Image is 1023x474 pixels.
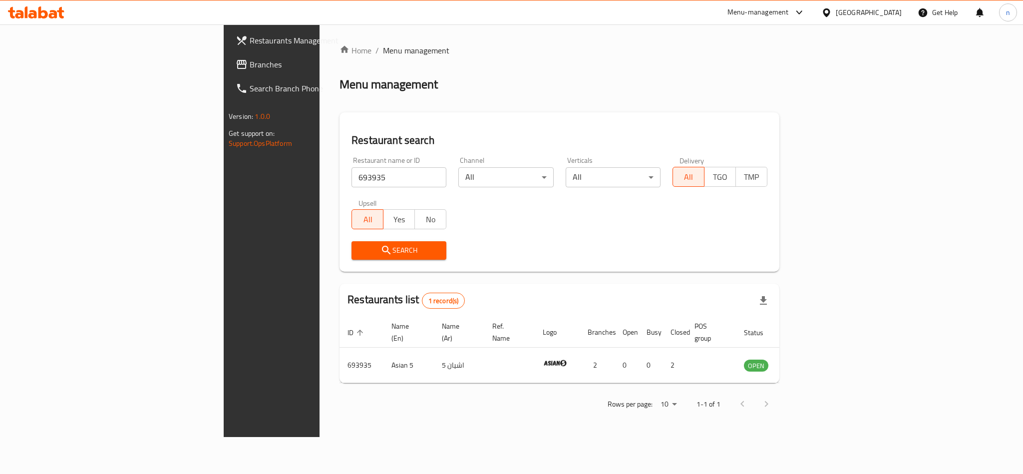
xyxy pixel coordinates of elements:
[340,44,779,56] nav: breadcrumb
[434,348,484,383] td: اشيان 5
[356,212,379,227] span: All
[414,209,446,229] button: No
[255,110,270,123] span: 1.0.0
[1006,7,1010,18] span: n
[387,212,411,227] span: Yes
[351,209,383,229] button: All
[615,348,639,383] td: 0
[250,82,386,94] span: Search Branch Phone
[351,167,446,187] input: Search for restaurant name or ID..
[566,167,661,187] div: All
[492,320,523,344] span: Ref. Name
[442,320,472,344] span: Name (Ar)
[422,293,465,309] div: Total records count
[673,167,704,187] button: All
[419,212,442,227] span: No
[639,348,663,383] td: 0
[383,209,415,229] button: Yes
[580,348,615,383] td: 2
[383,44,449,56] span: Menu management
[383,348,434,383] td: Asian 5
[657,397,681,412] div: Rows per page:
[744,360,768,372] div: OPEN
[744,360,768,372] span: OPEN
[347,327,366,339] span: ID
[744,327,776,339] span: Status
[663,317,686,348] th: Closed
[663,348,686,383] td: 2
[580,317,615,348] th: Branches
[704,167,736,187] button: TGO
[391,320,422,344] span: Name (En)
[543,351,568,376] img: Asian 5
[228,76,394,100] a: Search Branch Phone
[677,170,700,184] span: All
[358,199,377,206] label: Upsell
[694,320,724,344] span: POS group
[696,398,720,411] p: 1-1 of 1
[740,170,763,184] span: TMP
[727,6,789,18] div: Menu-management
[680,157,704,164] label: Delivery
[250,58,386,70] span: Branches
[351,133,767,148] h2: Restaurant search
[708,170,732,184] span: TGO
[229,137,292,150] a: Support.OpsPlatform
[836,7,902,18] div: [GEOGRAPHIC_DATA]
[615,317,639,348] th: Open
[535,317,580,348] th: Logo
[422,296,465,306] span: 1 record(s)
[359,244,438,257] span: Search
[735,167,767,187] button: TMP
[608,398,653,411] p: Rows per page:
[458,167,553,187] div: All
[229,110,253,123] span: Version:
[340,317,823,383] table: enhanced table
[250,34,386,46] span: Restaurants Management
[347,292,465,309] h2: Restaurants list
[228,28,394,52] a: Restaurants Management
[639,317,663,348] th: Busy
[351,241,446,260] button: Search
[229,127,275,140] span: Get support on:
[228,52,394,76] a: Branches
